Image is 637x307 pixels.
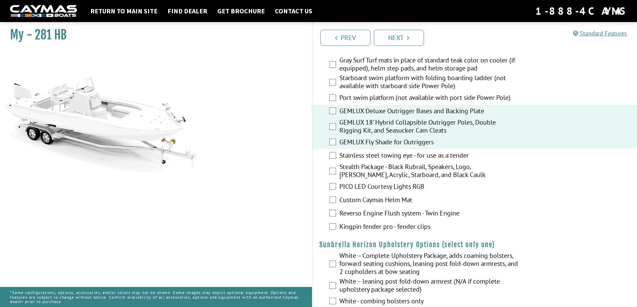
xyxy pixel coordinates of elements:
[339,163,518,180] label: Stealth Package - Black Rubrail, Speakers, Logo, [PERSON_NAME], Acrylic, Starboard, and Black Caulk
[339,94,518,103] label: Port swim platform (not available with port side Power Pole)
[339,151,518,161] label: Stainless steel towing eye - for use as a tender
[339,56,518,74] label: Gray Surf Turf mats in place of standard teak color on cooler (if equipped), helm step pads, and ...
[339,182,518,192] label: PICO LED Courtesy Lights RGB
[214,7,268,15] a: Get Brochure
[10,287,302,307] p: *Some configurations, options, accessories, and/or colors may not be shown. Some images may depic...
[339,196,518,205] label: Custom Caymas Helm Mat
[339,252,518,277] label: White – Complete Upholstery Package, adds coaming bolsters, forward seating cushions, leaning pos...
[10,5,77,17] img: white-logo-c9c8dbefe5ff5ceceb0f0178aa75bf4bb51f6bca0971e226c86eb53dfe498488.png
[339,107,518,117] label: GEMLUX Deluxe Outrigger Bases and Backing Plate
[339,209,518,219] label: Reverso Engine Flush system - Twin Engine
[319,241,631,249] h4: Sunbrella Horizon Upholstery Options (select only one)
[339,222,518,232] label: Kingpin fender pro - fender clips
[339,74,518,92] label: Starboard swim platform with folding boarding ladder (not available with starboard side Power Pole)
[339,118,518,136] label: GEMLUX 18’ Hybrid Collapsible Outrigger Poles, Double Rigging Kit, and Seasucker Cam Cleats
[164,7,211,15] a: Find Dealer
[10,27,295,42] h1: My - 281 HB
[320,30,370,46] a: Prev
[339,277,518,295] label: White – leaning post fold-down armrest (N/A if complete upholstery package selected)
[339,297,518,307] label: White - combing bolsters only
[87,7,161,15] a: Return to main site
[374,30,424,46] a: Next
[535,4,627,18] div: 1-888-4CAYMAS
[573,29,627,37] a: Standard Features
[339,138,518,148] label: GEMLUX Fly Shade for Outriggers
[272,7,316,15] a: Contact Us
